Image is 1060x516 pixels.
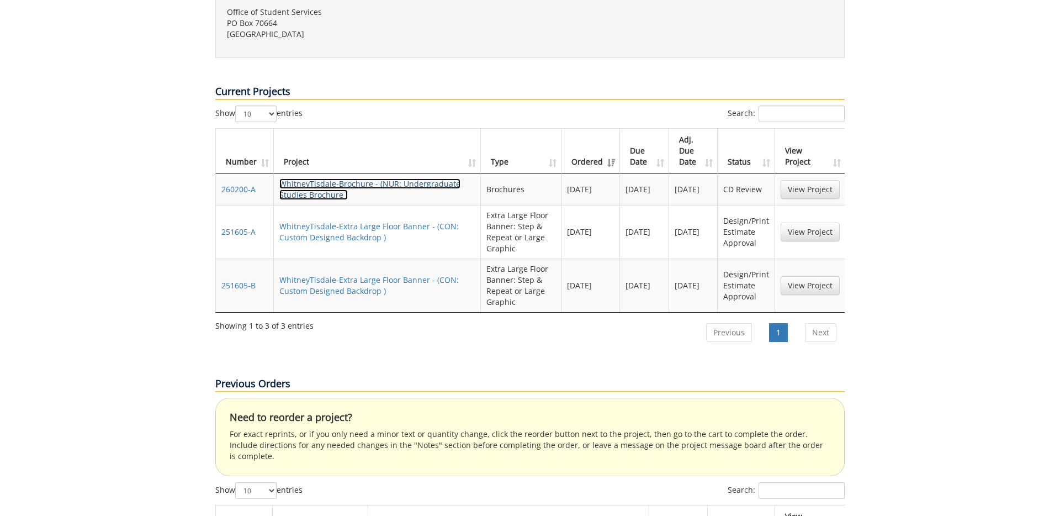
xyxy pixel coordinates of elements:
[230,429,830,462] p: For exact reprints, or if you only need a minor text or quantity change, click the reorder button...
[620,173,669,205] td: [DATE]
[759,482,845,499] input: Search:
[230,412,830,423] h4: Need to reorder a project?
[221,227,256,237] a: 251605-A
[215,482,303,499] label: Show entries
[274,129,481,173] th: Project: activate to sort column ascending
[227,7,522,18] p: Office of Student Services
[718,173,775,205] td: CD Review
[706,323,752,342] a: Previous
[669,173,718,205] td: [DATE]
[481,129,561,173] th: Type: activate to sort column ascending
[718,259,775,312] td: Design/Print Estimate Approval
[718,205,775,259] td: Design/Print Estimate Approval
[718,129,775,173] th: Status: activate to sort column ascending
[221,184,256,194] a: 260200-A
[669,129,718,173] th: Adj. Due Date: activate to sort column ascending
[481,173,561,205] td: Brochures
[215,377,845,392] p: Previous Orders
[235,106,277,122] select: Showentries
[759,106,845,122] input: Search:
[279,178,460,200] a: WhitneyTisdale-Brochure - (NUR: Undergraduate Studies Brochure )
[728,482,845,499] label: Search:
[561,205,620,259] td: [DATE]
[561,259,620,312] td: [DATE]
[561,129,620,173] th: Ordered: activate to sort column ascending
[561,173,620,205] td: [DATE]
[775,129,845,173] th: View Project: activate to sort column ascending
[781,180,840,199] a: View Project
[235,482,277,499] select: Showentries
[215,106,303,122] label: Show entries
[620,205,669,259] td: [DATE]
[728,106,845,122] label: Search:
[669,259,718,312] td: [DATE]
[279,221,459,243] a: WhitneyTisdale-Extra Large Floor Banner - (CON: Custom Designed Backdrop )
[227,29,522,40] p: [GEOGRAPHIC_DATA]
[481,205,561,259] td: Extra Large Floor Banner: Step & Repeat or Large Graphic
[215,316,314,331] div: Showing 1 to 3 of 3 entries
[221,280,256,291] a: 251605-B
[781,223,840,241] a: View Project
[215,85,845,100] p: Current Projects
[805,323,836,342] a: Next
[279,275,459,296] a: WhitneyTisdale-Extra Large Floor Banner - (CON: Custom Designed Backdrop )
[769,323,788,342] a: 1
[669,205,718,259] td: [DATE]
[227,18,522,29] p: PO Box 70664
[620,129,669,173] th: Due Date: activate to sort column ascending
[620,259,669,312] td: [DATE]
[481,259,561,312] td: Extra Large Floor Banner: Step & Repeat or Large Graphic
[781,276,840,295] a: View Project
[216,129,274,173] th: Number: activate to sort column ascending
